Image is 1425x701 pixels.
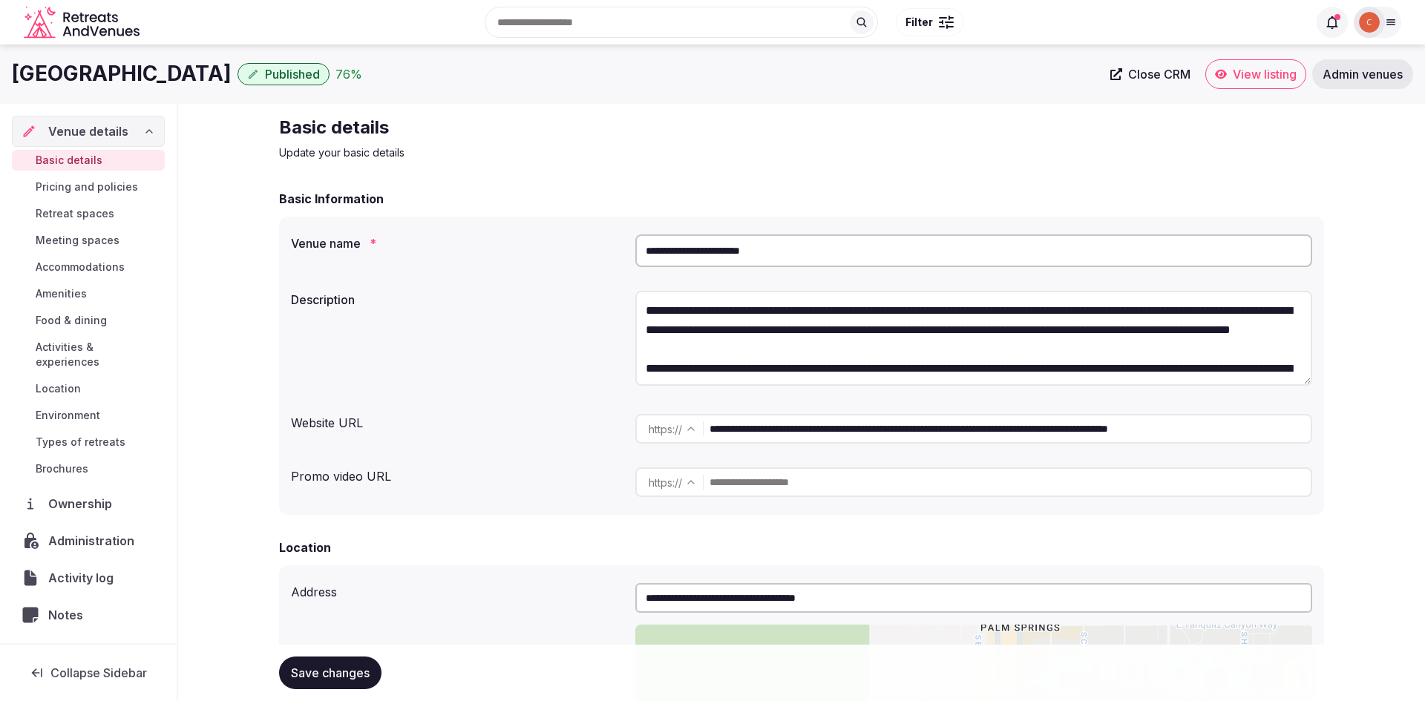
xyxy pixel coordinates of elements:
a: Visit the homepage [24,6,142,39]
span: Close CRM [1128,67,1190,82]
a: Location [12,378,165,399]
a: Activity log [12,562,165,593]
span: Amenities [36,286,87,301]
button: 76% [335,65,362,83]
a: Close CRM [1101,59,1199,89]
img: Catalina [1359,12,1380,33]
span: View listing [1233,67,1297,82]
span: Collapse Sidebar [50,665,147,680]
button: Published [237,63,330,85]
span: Notes [48,606,89,624]
span: Types of retreats [36,435,125,450]
span: Retreat spaces [36,206,114,221]
a: Types of retreats [12,432,165,452]
span: Accommodations [36,260,125,274]
label: Description [291,294,623,306]
span: Meeting spaces [36,233,119,248]
h2: Basic Information [279,190,384,208]
a: Administration [12,525,165,556]
span: Location [36,381,81,396]
svg: Retreats and Venues company logo [24,6,142,39]
a: Retreat spaces [12,203,165,224]
a: Environment [12,405,165,426]
p: Update your basic details [279,145,778,160]
span: Published [265,67,320,82]
span: Activity log [48,569,119,587]
span: Brochures [36,461,88,476]
span: Ownership [48,495,118,513]
h2: Basic details [279,116,778,139]
div: Promo video URL [291,461,623,485]
span: Venue details [48,122,128,140]
a: Review flags [12,636,165,668]
span: Environment [36,408,100,423]
span: Activities & experiences [36,340,159,369]
span: Food & dining [36,313,107,328]
a: Meeting spaces [12,230,165,251]
a: Ownership [12,488,165,519]
a: View listing [1205,59,1306,89]
a: Admin venues [1312,59,1413,89]
button: Filter [896,8,963,36]
a: Brochures [12,458,165,479]
a: Food & dining [12,310,165,331]
span: Admin venues [1323,67,1403,82]
a: Pricing and policies [12,177,165,197]
a: Activities & experiences [12,337,165,372]
div: Address [291,577,623,601]
h2: Location [279,539,331,556]
h1: [GEOGRAPHIC_DATA] [12,59,232,88]
div: 76 % [335,65,362,83]
a: Amenities [12,283,165,304]
a: Accommodations [12,257,165,277]
a: Notes [12,599,165,631]
span: Pricing and policies [36,180,138,194]
a: Basic details [12,150,165,171]
button: Collapse Sidebar [12,656,165,689]
label: Venue name [291,237,623,249]
span: Administration [48,532,140,550]
div: Website URL [291,408,623,432]
span: Save changes [291,665,370,680]
span: Basic details [36,153,102,168]
button: Save changes [279,656,381,689]
span: Filter [905,15,933,30]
